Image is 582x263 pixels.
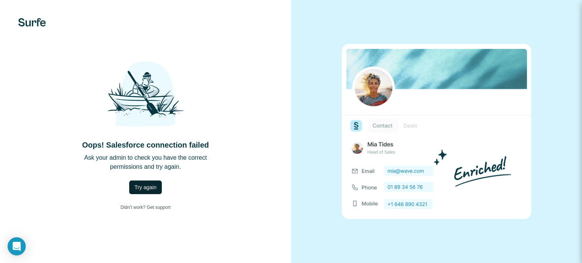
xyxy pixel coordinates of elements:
span: Try again [135,184,156,191]
img: Surfe's logo [18,18,46,26]
img: none image [342,44,531,219]
p: Ask your admin to check you have the correct permissions and try again. [84,153,207,171]
a: Didn’t work? Get support [114,200,177,215]
button: Try again [129,181,162,194]
img: Shaka Illustration [100,49,191,140]
h4: Oops! Salesforce connection failed [82,140,209,150]
div: Open Intercom Messenger [8,237,26,255]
